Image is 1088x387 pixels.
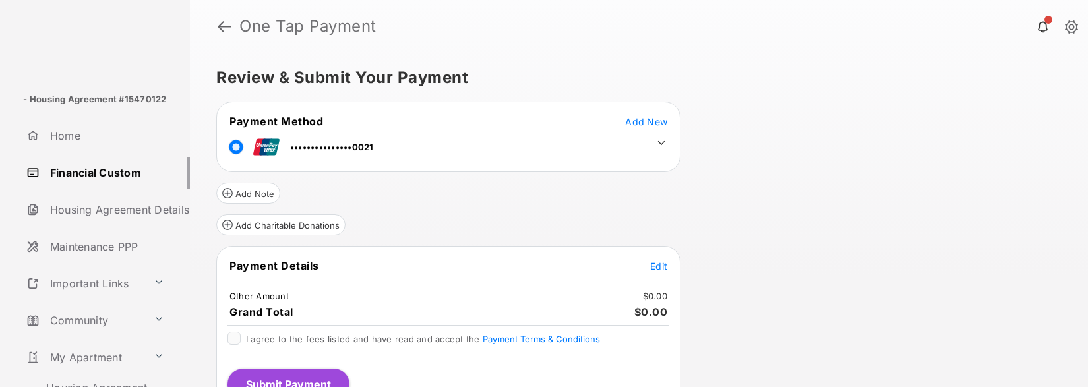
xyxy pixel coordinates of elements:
[21,268,148,299] a: Important Links
[21,157,190,189] a: Financial Custom
[216,183,280,204] button: Add Note
[21,231,190,262] a: Maintenance PPP
[229,115,323,128] span: Payment Method
[246,334,600,344] span: I agree to the fees listed and have read and accept the
[229,259,319,272] span: Payment Details
[625,116,667,127] span: Add New
[290,142,374,152] span: •••••••••••••••0021
[216,70,1051,86] h5: Review & Submit Your Payment
[21,305,148,336] a: Community
[650,259,667,272] button: Edit
[216,214,346,235] button: Add Charitable Donations
[21,120,190,152] a: Home
[650,260,667,272] span: Edit
[21,342,148,373] a: My Apartment
[642,290,668,302] td: $0.00
[483,334,600,344] button: I agree to the fees listed and have read and accept the
[23,93,166,106] p: - Housing Agreement #15470122
[229,290,289,302] td: Other Amount
[239,18,377,34] strong: One Tap Payment
[634,305,668,318] span: $0.00
[229,305,293,318] span: Grand Total
[21,194,190,225] a: Housing Agreement Details
[625,115,667,128] button: Add New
